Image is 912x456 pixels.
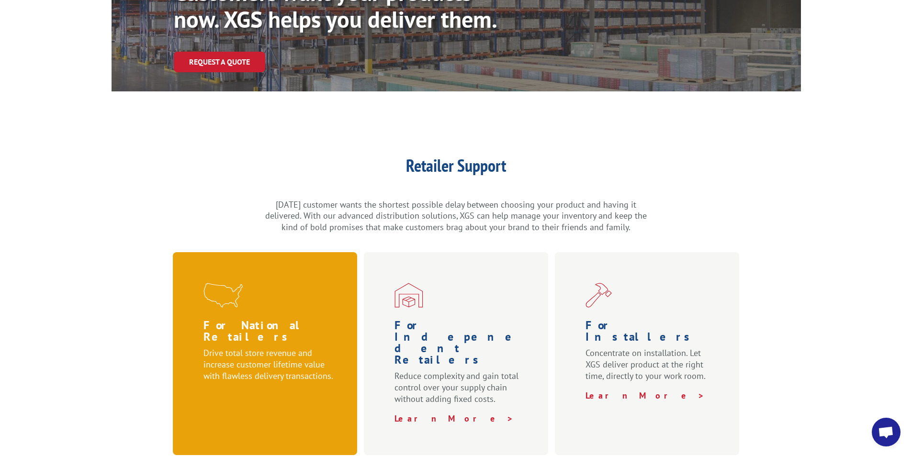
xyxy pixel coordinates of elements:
[203,390,323,401] a: Learn More >
[394,283,423,308] img: XGS_Icon_SMBFlooringRetailer_Red
[585,347,712,390] p: Concentrate on installation. Let XGS deliver product at the right time, directly to your work room.
[872,418,901,446] a: Open chat
[585,320,712,347] h1: For Installers
[265,199,648,233] p: [DATE] customer wants the shortest possible delay between choosing your product and having it del...
[203,320,338,347] h1: For National Retailers
[394,413,514,424] a: Learn More >
[394,320,521,370] h1: For Indepenedent Retailers
[394,370,521,413] p: Reduce complexity and gain total control over your supply chain without adding fixed costs.
[265,157,648,179] h1: Retailer Support
[203,347,338,390] p: Drive total store revenue and increase customer lifetime value with flawless delivery transactions.
[585,283,612,308] img: XGS_Icon_Installers_Red
[203,283,243,308] img: xgs-icon-nationwide-reach-red
[174,52,265,72] a: Request a Quote
[585,390,705,401] a: Learn More >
